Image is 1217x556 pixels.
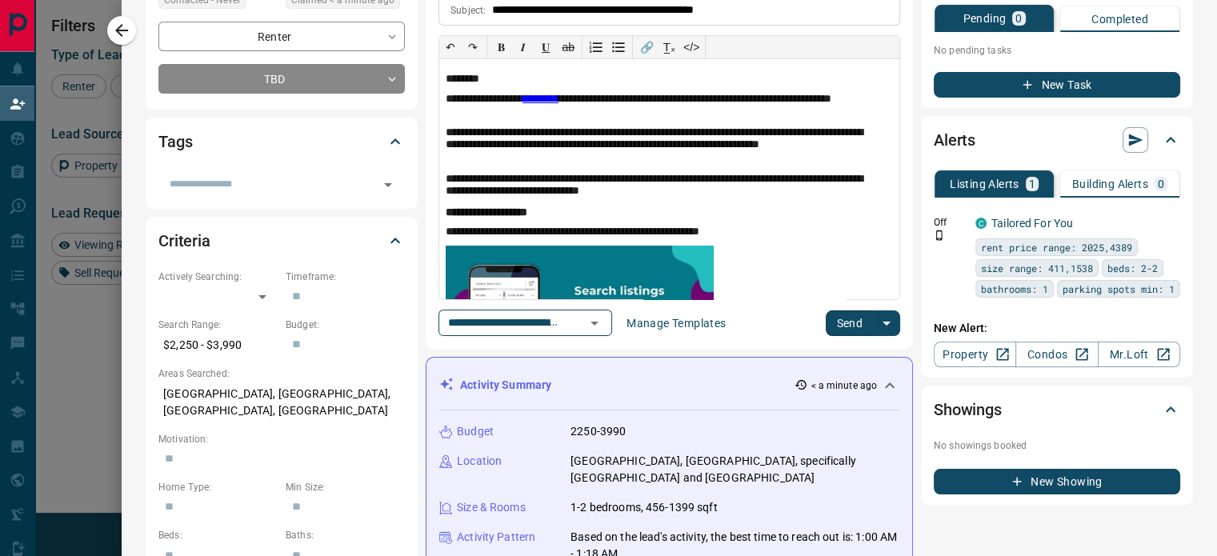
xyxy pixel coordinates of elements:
div: Criteria [158,222,405,260]
p: Min Size: [286,480,405,494]
p: Completed [1091,14,1148,25]
div: TBD [158,64,405,94]
p: $2,250 - $3,990 [158,332,278,358]
p: Budget [457,423,494,440]
s: ab [562,41,574,54]
p: Home Type: [158,480,278,494]
span: beds: 2-2 [1107,260,1158,276]
p: 1 [1029,178,1035,190]
img: search_like_a_pro.jpg [446,246,714,362]
p: Location [457,453,502,470]
button: ab [557,36,579,58]
span: 𝐔 [542,41,550,54]
button: Open [377,174,399,196]
div: Tags [158,122,405,161]
button: 𝑰 [512,36,534,58]
p: Timeframe: [286,270,405,284]
p: < a minute ago [811,378,877,393]
p: Activity Pattern [457,529,535,546]
div: Alerts [934,121,1180,159]
p: Motivation: [158,432,405,446]
span: bathrooms: 1 [981,281,1048,297]
button: Manage Templates [617,310,735,336]
span: rent price range: 2025,4389 [981,239,1132,255]
h2: Tags [158,129,192,154]
div: Renter [158,22,405,51]
p: Pending [963,13,1006,24]
button: New Task [934,72,1180,98]
p: 2250-3990 [570,423,626,440]
p: Listing Alerts [950,178,1019,190]
button: T̲ₓ [658,36,680,58]
svg: Push Notification Only [934,230,945,241]
div: condos.ca [975,218,987,229]
a: Property [934,342,1016,367]
span: parking spots min: 1 [1063,281,1175,297]
p: Size & Rooms [457,499,526,516]
a: Tailored For You [991,217,1073,230]
p: 1-2 bedrooms, 456-1399 sqft [570,499,718,516]
div: Activity Summary< a minute ago [439,370,899,400]
button: New Showing [934,469,1180,494]
p: Actively Searching: [158,270,278,284]
h2: Criteria [158,228,210,254]
p: Beds: [158,528,278,542]
p: No showings booked [934,438,1180,453]
button: Numbered list [585,36,607,58]
p: New Alert: [934,320,1180,337]
p: [GEOGRAPHIC_DATA], [GEOGRAPHIC_DATA], specifically [GEOGRAPHIC_DATA] and [GEOGRAPHIC_DATA] [570,453,899,486]
p: Off [934,215,966,230]
p: Search Range: [158,318,278,332]
h2: Showings [934,397,1002,422]
button: 🔗 [635,36,658,58]
button: Open [583,312,606,334]
p: Areas Searched: [158,366,405,381]
p: [GEOGRAPHIC_DATA], [GEOGRAPHIC_DATA], [GEOGRAPHIC_DATA], [GEOGRAPHIC_DATA] [158,381,405,424]
p: Subject: [450,3,486,18]
button: Bullet list [607,36,630,58]
span: size range: 411,1538 [981,260,1093,276]
p: 0 [1015,13,1022,24]
p: 0 [1158,178,1164,190]
button: </> [680,36,703,58]
p: No pending tasks [934,38,1180,62]
button: ↶ [439,36,462,58]
button: ↷ [462,36,484,58]
h2: Alerts [934,127,975,153]
a: Mr.Loft [1098,342,1180,367]
p: Budget: [286,318,405,332]
p: Building Alerts [1072,178,1148,190]
p: Baths: [286,528,405,542]
a: Condos [1015,342,1098,367]
button: 𝐔 [534,36,557,58]
p: Activity Summary [460,377,551,394]
button: Send [826,310,873,336]
button: 𝐁 [490,36,512,58]
div: Showings [934,390,1180,429]
div: split button [826,310,900,336]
